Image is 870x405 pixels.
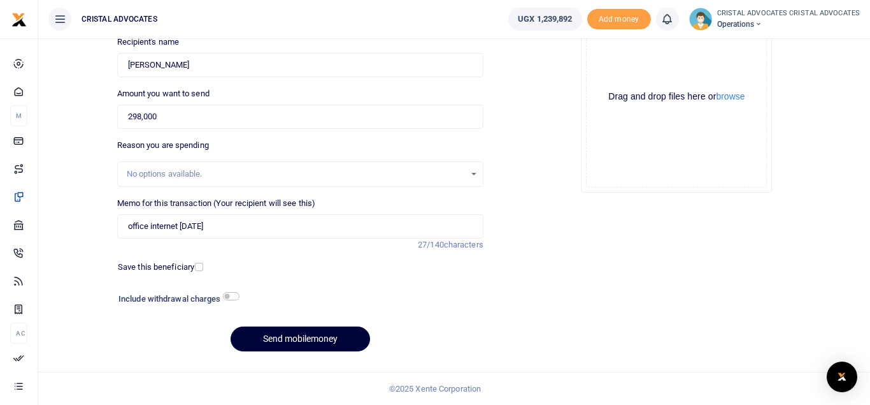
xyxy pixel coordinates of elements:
button: Close [528,391,541,404]
div: No options available. [127,168,465,180]
a: profile-user CRISTAL ADVOCATES CRISTAL ADVOCATES Operations [689,8,860,31]
button: browse [716,92,745,101]
div: Drag and drop files here or [587,91,766,103]
img: logo-small [11,12,27,27]
a: UGX 1,239,892 [508,8,581,31]
input: UGX [117,105,483,129]
label: Reason you are spending [117,139,209,152]
span: Add money [587,9,651,30]
li: Wallet ballance [503,8,587,31]
label: Recipient's name [117,36,180,48]
span: CRISTAL ADVOCATES [76,13,162,25]
div: Open Intercom Messenger [827,362,857,392]
li: Ac [10,323,27,344]
label: Save this beneficiary [118,261,194,274]
li: Toup your wallet [587,9,651,30]
label: Amount you want to send [117,87,210,100]
input: Enter extra information [117,214,483,239]
li: M [10,105,27,126]
span: Operations [717,18,860,30]
span: 27/140 [418,240,444,249]
button: Send mobilemoney [231,327,370,351]
input: Loading name... [117,53,483,77]
h6: Include withdrawal charges [118,294,233,304]
a: Add money [587,13,651,23]
span: UGX 1,239,892 [518,13,572,26]
small: CRISTAL ADVOCATES CRISTAL ADVOCATES [717,8,860,19]
a: logo-small logo-large logo-large [11,14,27,24]
img: profile-user [689,8,712,31]
label: Memo for this transaction (Your recipient will see this) [117,197,316,210]
div: File Uploader [581,1,772,193]
span: characters [444,240,483,249]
